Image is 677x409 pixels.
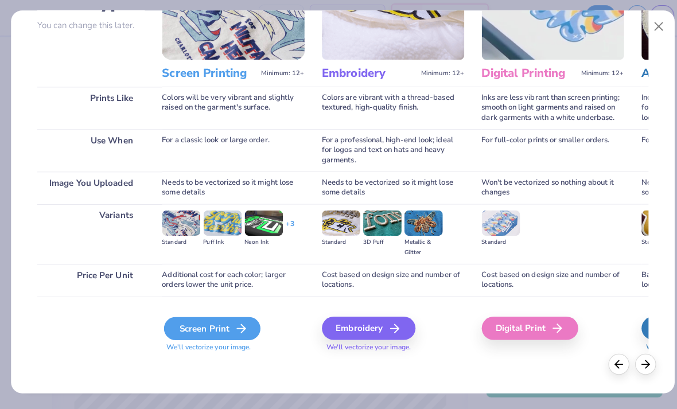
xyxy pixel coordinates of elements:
[37,25,143,35] p: You can change this later.
[318,174,458,207] div: Needs to be vectorized so it might lose some details
[160,70,254,85] h3: Screen Printing
[37,133,143,174] div: Use When
[37,266,143,298] div: Price Per Unit
[162,318,257,341] div: Screen Print
[633,240,671,250] div: Standard
[318,266,458,298] div: Cost based on design size and number of locations.
[37,91,143,133] div: Prints Like
[37,207,143,266] div: Variants
[416,73,458,81] span: Minimum: 12+
[476,91,616,133] div: Inks are less vibrant than screen printing; smooth on light garments and raised on dark garments ...
[160,240,198,250] div: Standard
[201,213,239,238] img: Puff Ink
[476,70,569,85] h3: Digital Printing
[574,73,616,81] span: Minimum: 12+
[318,343,458,353] span: We'll vectorize your image.
[399,213,437,238] img: Metallic & Glitter
[37,174,143,207] div: Image You Uploaded
[476,240,513,250] div: Standard
[160,91,301,133] div: Colors will be very vibrant and slightly raised on the garment's surface.
[282,221,290,241] div: + 3
[318,133,458,174] div: For a professional, high-end look; ideal for logos and text on hats and heavy garments.
[160,266,301,298] div: Additional cost for each color; larger orders lower the unit price.
[160,133,301,174] div: For a classic look or large order.
[258,73,301,81] span: Minimum: 12+
[476,174,616,207] div: Won't be vectorized so nothing about it changes
[640,21,662,42] button: Close
[160,343,301,353] span: We'll vectorize your image.
[318,70,411,85] h3: Embroidery
[160,213,198,238] img: Standard
[318,91,458,133] div: Colors are vibrant with a thread-based textured, high-quality finish.
[359,213,396,238] img: 3D Puff
[242,213,279,238] img: Neon Ink
[399,240,437,259] div: Metallic & Glitter
[201,240,239,250] div: Puff Ink
[476,266,616,298] div: Cost based on design size and number of locations.
[476,318,571,341] div: Digital Print
[318,240,356,250] div: Standard
[242,240,279,250] div: Neon Ink
[160,174,301,207] div: Needs to be vectorized so it might lose some details
[318,213,356,238] img: Standard
[318,318,410,341] div: Embroidery
[359,240,396,250] div: 3D Puff
[633,213,671,238] img: Standard
[476,133,616,174] div: For full-color prints or smaller orders.
[476,213,513,238] img: Standard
